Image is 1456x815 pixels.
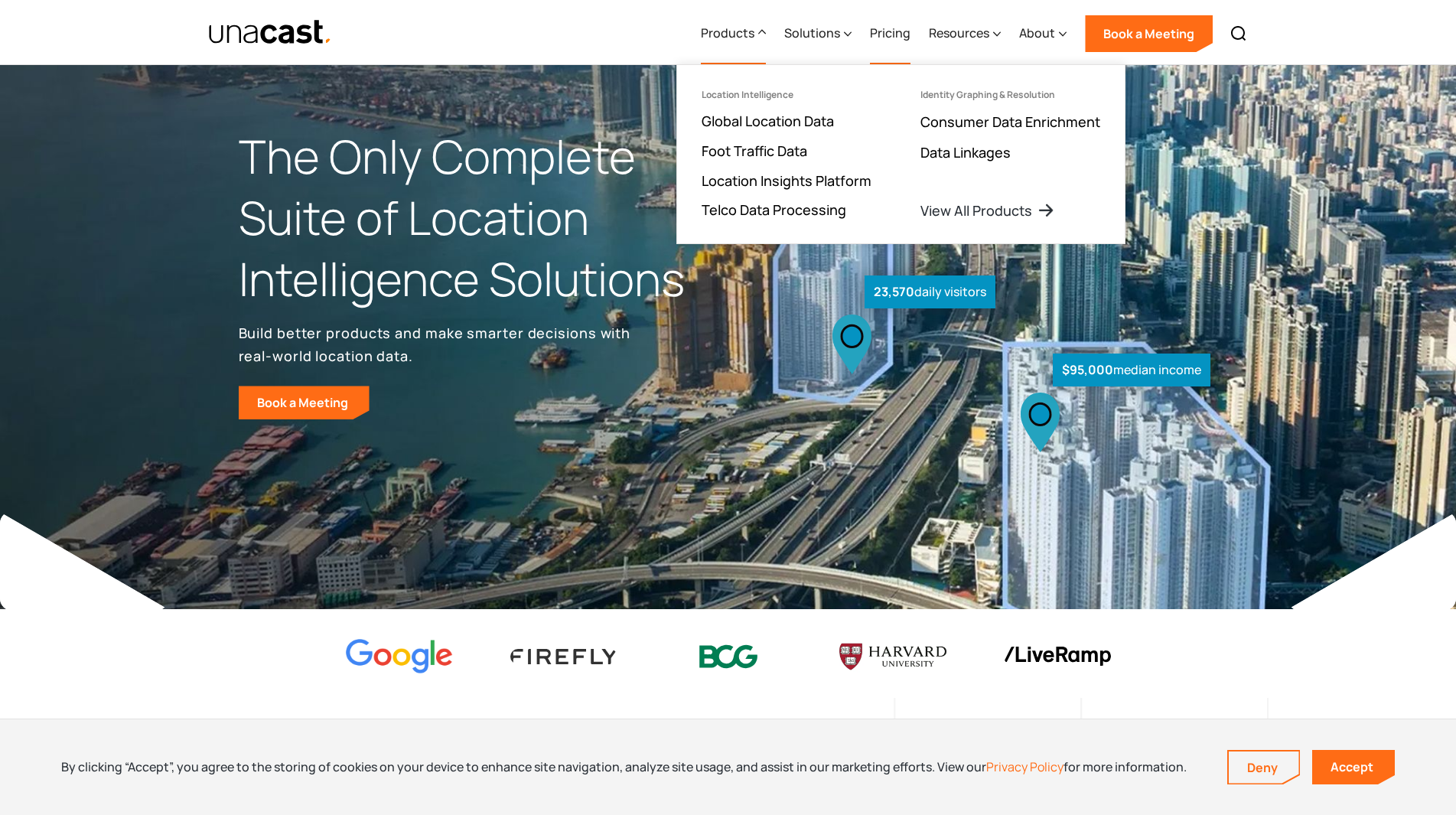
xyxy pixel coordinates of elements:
[346,639,453,675] img: Google logo Color
[702,142,807,160] a: Foot Traffic Data
[1053,354,1210,386] div: median income
[1229,751,1299,784] a: Deny
[208,19,333,46] a: home
[929,24,989,42] div: Resources
[870,2,910,65] a: Pricing
[929,2,1001,65] div: Resources
[239,386,370,419] a: Book a Meeting
[1085,15,1213,52] a: Book a Meeting
[920,90,1055,100] div: Identity Graphing & Resolution
[1312,750,1395,784] a: Accept
[920,201,1055,220] a: View All Products
[702,200,846,219] a: Telco Data Processing
[920,143,1011,161] a: Data Linkages
[676,64,1125,244] nav: Products
[784,2,852,65] div: Solutions
[702,171,871,190] a: Location Insights Platform
[874,283,914,300] strong: 23,570
[920,112,1100,131] a: Consumer Data Enrichment
[675,635,782,679] img: BCG logo
[986,758,1063,775] a: Privacy Policy
[701,24,754,42] div: Products
[1019,2,1067,65] div: About
[702,90,793,100] div: Location Intelligence
[1019,24,1055,42] div: About
[701,2,766,65] div: Products
[1230,24,1248,43] img: Search icon
[1062,361,1113,378] strong: $95,000
[1004,647,1111,666] img: liveramp logo
[702,112,834,130] a: Global Location Data
[865,275,995,308] div: daily visitors
[510,649,617,663] img: Firefly Advertising logo
[208,19,333,46] img: Unacast text logo
[784,24,840,42] div: Solutions
[61,758,1187,775] div: By clicking “Accept”, you agree to the storing of cookies on your device to enhance site navigati...
[239,321,637,367] p: Build better products and make smarter decisions with real-world location data.
[839,638,946,675] img: Harvard U logo
[239,126,728,309] h1: The Only Complete Suite of Location Intelligence Solutions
